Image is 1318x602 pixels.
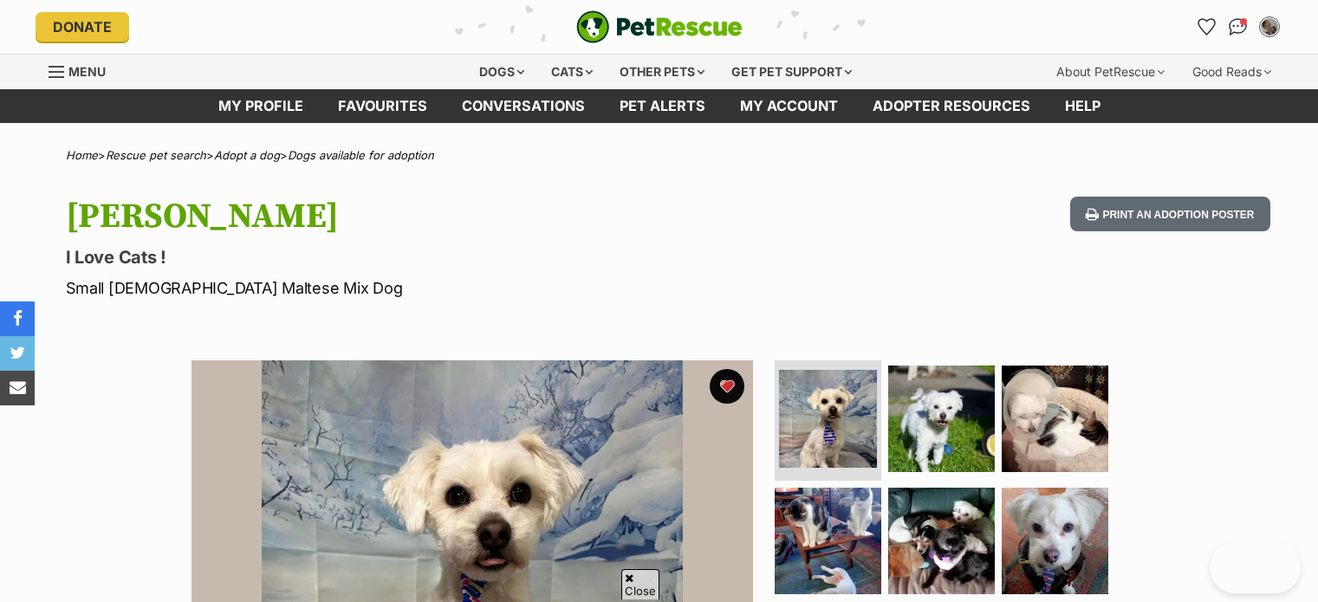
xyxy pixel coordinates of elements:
a: Rescue pet search [106,148,206,162]
div: > > > [23,149,1296,162]
a: Pet alerts [602,89,723,123]
img: logo-e224e6f780fb5917bec1dbf3a21bbac754714ae5b6737aabdf751b685950b380.svg [576,10,743,43]
button: Print an adoption poster [1070,197,1269,232]
a: Donate [36,12,129,42]
span: Menu [68,64,106,79]
a: Favourites [1193,13,1221,41]
a: Home [66,148,98,162]
img: chat-41dd97257d64d25036548639549fe6c8038ab92f7586957e7f3b1b290dea8141.svg [1229,18,1247,36]
a: Dogs available for adoption [288,148,434,162]
div: Get pet support [719,55,864,89]
img: Photo of Joey [775,488,881,594]
div: Other pets [607,55,717,89]
div: Good Reads [1180,55,1283,89]
ul: Account quick links [1193,13,1283,41]
img: Photo of Joey [888,488,995,594]
a: My account [723,89,855,123]
button: favourite [710,369,744,404]
a: Adopt a dog [214,148,280,162]
h1: [PERSON_NAME] [66,197,799,236]
img: Photo of Joey [1002,366,1108,472]
button: My account [1256,13,1283,41]
iframe: Help Scout Beacon - Open [1210,541,1301,593]
a: Conversations [1224,13,1252,41]
img: Photo of Joey [1002,488,1108,594]
div: Cats [539,55,605,89]
p: Small [DEMOGRAPHIC_DATA] Maltese Mix Dog [66,276,799,300]
a: Adopter resources [855,89,1048,123]
img: Photo of Joey [779,370,877,468]
a: Menu [49,55,118,86]
span: Close [621,569,659,599]
a: conversations [445,89,602,123]
p: I Love Cats ! [66,245,799,269]
a: PetRescue [576,10,743,43]
a: Favourites [321,89,445,123]
img: Photo of Joey [888,366,995,472]
img: Narelle Brown profile pic [1261,18,1278,36]
div: About PetRescue [1044,55,1177,89]
a: Help [1048,89,1118,123]
a: My profile [201,89,321,123]
div: Dogs [467,55,536,89]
